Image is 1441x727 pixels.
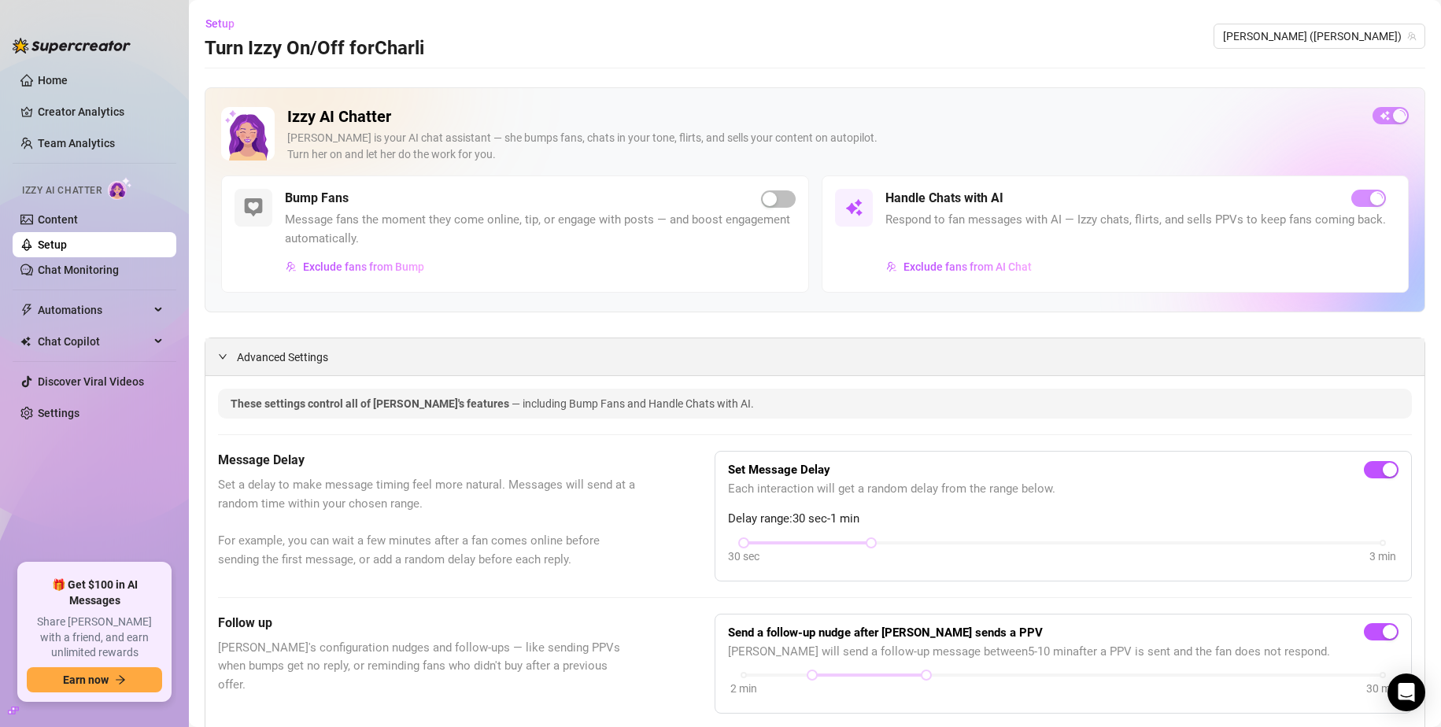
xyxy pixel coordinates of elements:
[27,578,162,608] span: 🎁 Get $100 in AI Messages
[20,304,33,316] span: thunderbolt
[218,476,636,569] span: Set a delay to make message timing feel more natural. Messages will send at a random time within ...
[218,348,237,365] div: expanded
[218,614,636,633] h5: Follow up
[27,667,162,692] button: Earn nowarrow-right
[728,626,1043,640] strong: Send a follow-up nudge after [PERSON_NAME] sends a PPV
[728,480,1399,499] span: Each interaction will get a random delay from the range below.
[1393,109,1407,123] span: loading
[63,673,109,686] span: Earn now
[218,639,636,695] span: [PERSON_NAME]'s configuration nudges and follow-ups — like sending PPVs when bumps get no reply, ...
[728,548,759,565] div: 30 sec
[38,407,79,419] a: Settings
[38,375,144,388] a: Discover Viral Videos
[844,198,863,217] img: svg%3e
[885,254,1033,279] button: Exclude fans from AI Chat
[728,511,859,526] span: Delay range: 30 sec - 1 min
[221,107,275,161] img: Izzy AI Chatter
[218,352,227,361] span: expanded
[22,183,102,198] span: Izzy AI Chatter
[13,38,131,54] img: logo-BBDzfeDw.svg
[8,705,19,716] span: build
[38,137,115,149] a: Team Analytics
[38,297,150,323] span: Automations
[218,451,636,470] h5: Message Delay
[38,238,67,251] a: Setup
[728,644,1330,659] span: [PERSON_NAME] will send a follow-up message between 5 - 10 min after a PPV is sent and the fan do...
[27,614,162,661] span: Share [PERSON_NAME] with a friend, and earn unlimited rewards
[287,107,1360,127] h2: Izzy AI Chatter
[512,397,754,410] span: — including Bump Fans and Handle Chats with AI.
[303,260,424,273] span: Exclude fans from Bump
[244,198,263,217] img: svg%3e
[730,680,757,697] div: 2 min
[285,254,425,279] button: Exclude fans from Bump
[286,261,297,272] img: svg%3e
[38,74,68,87] a: Home
[205,17,235,30] span: Setup
[115,674,126,685] span: arrow-right
[885,189,1003,208] h5: Handle Chats with AI
[1407,31,1417,41] span: team
[231,397,512,410] span: These settings control all of [PERSON_NAME]'s features
[285,189,349,208] h5: Bump Fans
[1370,191,1384,205] span: loading
[886,261,897,272] img: svg%3e
[108,177,132,200] img: AI Chatter
[205,11,247,36] button: Setup
[1387,673,1425,711] div: Open Intercom Messenger
[38,213,78,226] a: Content
[1366,680,1399,697] div: 30 min
[38,264,119,276] a: Chat Monitoring
[205,36,424,61] h3: Turn Izzy On/Off for Charli
[287,130,1360,163] div: [PERSON_NAME] is your AI chat assistant — she bumps fans, chats in your tone, flirts, and sells y...
[728,463,830,477] strong: Set Message Delay
[20,336,31,347] img: Chat Copilot
[903,260,1032,273] span: Exclude fans from AI Chat
[285,211,796,248] span: Message fans the moment they come online, tip, or engage with posts — and boost engagement automa...
[1223,24,1416,48] span: Charli (charlisayshi)
[1369,548,1396,565] div: 3 min
[237,349,328,366] span: Advanced Settings
[38,329,150,354] span: Chat Copilot
[38,99,164,124] a: Creator Analytics
[885,211,1386,230] span: Respond to fan messages with AI — Izzy chats, flirts, and sells PPVs to keep fans coming back.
